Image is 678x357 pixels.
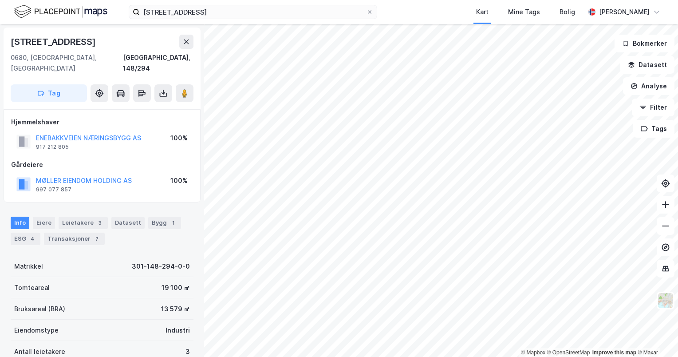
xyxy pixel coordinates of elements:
[599,7,650,17] div: [PERSON_NAME]
[111,217,145,229] div: Datasett
[140,5,366,19] input: Søk på adresse, matrikkel, gårdeiere, leietakere eller personer
[132,261,190,272] div: 301-148-294-0-0
[657,292,674,309] img: Z
[166,325,190,336] div: Industri
[560,7,575,17] div: Bolig
[162,282,190,293] div: 19 100 ㎡
[14,325,59,336] div: Eiendomstype
[14,261,43,272] div: Matrikkel
[95,218,104,227] div: 3
[521,349,545,356] a: Mapbox
[634,314,678,357] iframe: Chat Widget
[36,186,71,193] div: 997 077 857
[170,175,188,186] div: 100%
[11,217,29,229] div: Info
[592,349,636,356] a: Improve this map
[623,77,674,95] button: Analyse
[36,143,69,151] div: 917 212 805
[11,84,87,102] button: Tag
[11,52,123,74] div: 0680, [GEOGRAPHIC_DATA], [GEOGRAPHIC_DATA]
[92,234,101,243] div: 7
[44,233,105,245] div: Transaksjoner
[11,35,98,49] div: [STREET_ADDRESS]
[14,282,50,293] div: Tomteareal
[33,217,55,229] div: Eiere
[59,217,108,229] div: Leietakere
[634,314,678,357] div: Kontrollprogram for chat
[14,346,65,357] div: Antall leietakere
[11,159,193,170] div: Gårdeiere
[620,56,674,74] button: Datasett
[508,7,540,17] div: Mine Tags
[123,52,193,74] div: [GEOGRAPHIC_DATA], 148/294
[169,218,177,227] div: 1
[476,7,489,17] div: Kart
[14,304,65,314] div: Bruksareal (BRA)
[185,346,190,357] div: 3
[632,99,674,116] button: Filter
[11,117,193,127] div: Hjemmelshaver
[547,349,590,356] a: OpenStreetMap
[615,35,674,52] button: Bokmerker
[633,120,674,138] button: Tags
[28,234,37,243] div: 4
[148,217,181,229] div: Bygg
[170,133,188,143] div: 100%
[11,233,40,245] div: ESG
[14,4,107,20] img: logo.f888ab2527a4732fd821a326f86c7f29.svg
[161,304,190,314] div: 13 579 ㎡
